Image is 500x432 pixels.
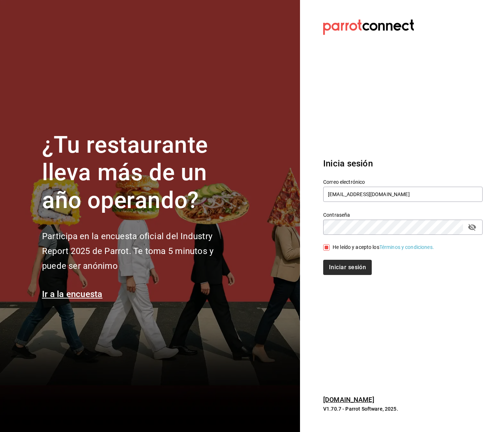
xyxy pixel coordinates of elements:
[323,260,372,275] button: Iniciar sesión
[323,212,483,217] label: Contraseña
[466,221,478,233] button: passwordField
[42,131,238,215] h1: ¿Tu restaurante lleva más de un año operando?
[42,229,238,273] h2: Participa en la encuesta oficial del Industry Report 2025 de Parrot. Te toma 5 minutos y puede se...
[323,157,483,170] h3: Inicia sesión
[323,396,374,403] a: [DOMAIN_NAME]
[323,179,483,184] label: Correo electrónico
[379,244,434,250] a: Términos y condiciones.
[333,243,434,251] div: He leído y acepto los
[42,289,103,299] a: Ir a la encuesta
[323,187,483,202] input: Ingresa tu correo electrónico
[323,405,483,412] p: V1.70.7 - Parrot Software, 2025.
